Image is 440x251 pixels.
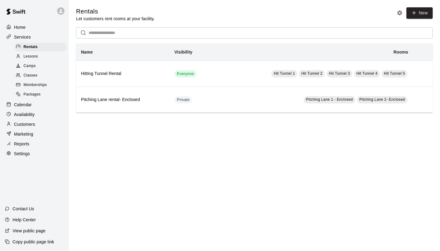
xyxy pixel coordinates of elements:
p: Reports [14,141,29,147]
a: Customers [5,120,64,129]
span: Everyone [174,71,196,77]
b: Rooms [394,50,408,54]
p: Contact Us [13,206,34,212]
span: Hit Tunnel 1 [274,71,295,76]
span: Hit Tunnel 5 [384,71,405,76]
span: Camps [24,63,36,69]
span: Memberships [24,82,47,88]
b: Visibility [174,50,193,54]
h6: Hitting Tunnel Rental [81,70,165,77]
span: Packages [24,92,41,98]
div: Camps [15,62,66,70]
div: This service is visible to all of your customers [174,70,196,77]
a: Classes [15,71,69,81]
h6: Pitching Lane rental- Enclosed [81,96,165,103]
span: Rentals [24,44,38,50]
span: Hit Tunnel 2 [301,71,322,76]
a: New [406,7,433,19]
p: Marketing [14,131,33,137]
p: Customers [14,121,35,127]
a: Availability [5,110,64,119]
span: Pitching Lane 2- Enclosed [359,97,405,102]
h5: Rentals [76,7,155,16]
a: Home [5,23,64,32]
table: simple table [76,43,433,113]
div: Memberships [15,81,66,89]
p: Help Center [13,217,36,223]
b: Name [81,50,93,54]
div: Classes [15,71,66,80]
p: Let customers rent rooms at your facility. [76,16,155,22]
p: Services [14,34,31,40]
p: Settings [14,151,30,157]
span: Hit Tunnel 3 [329,71,350,76]
p: View public page [13,228,46,234]
span: Private [174,97,192,103]
p: Availability [14,111,35,118]
span: Hit Tunnel 4 [357,71,378,76]
span: Lessons [24,54,38,60]
div: Lessons [15,52,66,61]
div: This service is hidden, and can only be accessed via a direct link [174,96,192,103]
p: Home [14,24,26,30]
button: Rental settings [395,8,404,17]
a: Memberships [15,81,69,90]
span: Pitching Lane 1 - Enclosed [306,97,353,102]
a: Services [5,32,64,42]
a: Camps [15,62,69,71]
div: Packages [15,90,66,99]
a: Settings [5,149,64,158]
p: Calendar [14,102,32,108]
a: Marketing [5,129,64,139]
a: Reports [5,139,64,148]
p: Copy public page link [13,239,54,245]
a: Lessons [15,52,69,61]
a: Packages [15,90,69,99]
span: Classes [24,73,37,79]
div: Rentals [15,43,66,51]
a: Rentals [15,42,69,52]
a: Calendar [5,100,64,109]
